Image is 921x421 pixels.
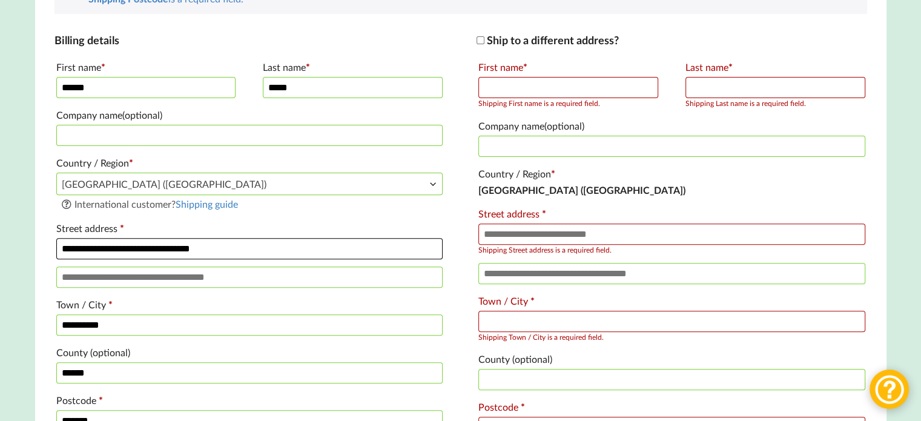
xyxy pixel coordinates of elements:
[56,58,236,77] label: First name
[487,33,619,47] span: Ship to a different address?
[685,98,865,108] p: Shipping Last name is a required field.
[478,245,865,255] p: Shipping Street address is a required field.
[478,184,685,196] strong: [GEOGRAPHIC_DATA] ([GEOGRAPHIC_DATA])
[478,350,865,369] label: County
[57,173,442,194] span: United Kingdom (UK)
[477,36,484,44] input: Ship to a different address?
[544,120,584,131] span: (optional)
[56,391,443,410] label: Postcode
[176,198,238,210] a: Shipping guide
[56,105,443,125] label: Company name
[122,109,162,121] span: (optional)
[512,353,552,365] span: (optional)
[478,164,865,184] label: Country / Region
[478,98,658,108] p: Shipping First name is a required field.
[90,346,130,358] span: (optional)
[56,173,443,195] span: Country / Region
[478,397,865,417] label: Postcode
[478,204,865,224] label: Street address
[685,58,865,77] label: Last name
[478,291,865,311] label: Town / City
[56,153,443,173] label: Country / Region
[263,58,443,77] label: Last name
[56,219,443,238] label: Street address
[56,295,443,314] label: Town / City
[478,58,658,77] label: First name
[478,332,865,342] p: Shipping Town / City is a required field.
[56,343,443,362] label: County
[54,33,444,47] h3: Billing details
[61,197,438,211] div: International customer?
[478,116,865,136] label: Company name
